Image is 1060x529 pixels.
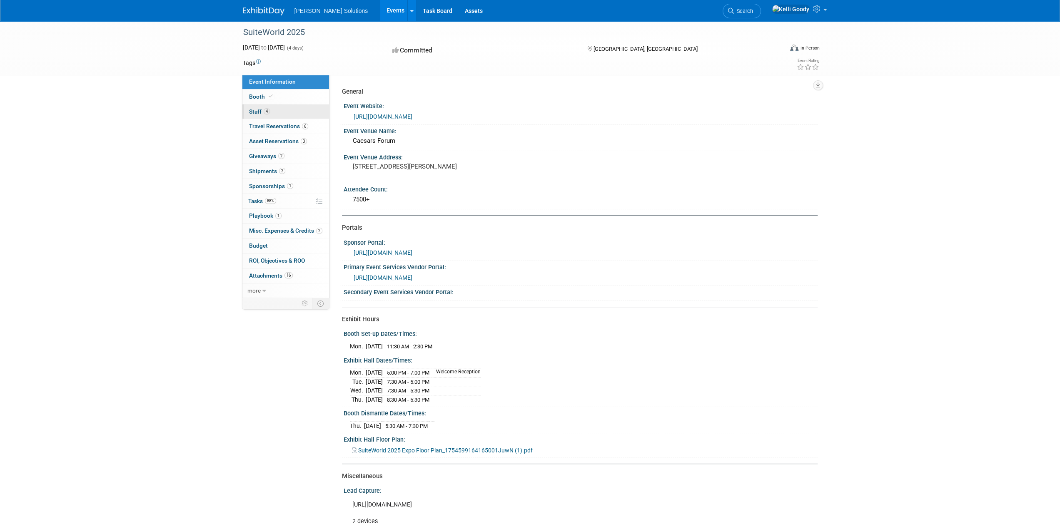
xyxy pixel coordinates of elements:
[366,386,383,395] td: [DATE]
[723,4,761,18] a: Search
[298,298,312,309] td: Personalize Event Tab Strip
[344,484,818,495] div: Lead Capture:
[242,119,329,134] a: Travel Reservations6
[294,7,368,14] span: [PERSON_NAME] Solutions
[249,183,293,189] span: Sponsorships
[249,108,270,115] span: Staff
[350,134,811,147] div: Caesars Forum
[354,113,412,120] a: [URL][DOMAIN_NAME]
[344,407,818,417] div: Booth Dismantle Dates/Times:
[387,387,429,394] span: 7:30 AM - 5:30 PM
[344,100,818,110] div: Event Website:
[301,138,307,144] span: 3
[264,108,270,114] span: 4
[350,377,366,386] td: Tue.
[366,342,383,350] td: [DATE]
[790,45,798,51] img: Format-Inperson.png
[352,447,533,454] a: SuiteWorld 2025 Expo Floor Plan_1754599164165001JuwN (1).pdf
[353,163,532,170] pre: [STREET_ADDRESS][PERSON_NAME]
[350,386,366,395] td: Wed.
[387,397,429,403] span: 8:30 AM - 5:30 PM
[265,198,276,204] span: 88%
[344,261,818,271] div: Primary Event Services Vendor Portal:
[242,268,329,283] a: Attachments16
[279,168,285,174] span: 2
[800,45,819,51] div: In-Person
[358,447,533,454] span: SuiteWorld 2025 Expo Floor Plan_1754599164165001JuwN (1).pdf
[242,224,329,238] a: Misc. Expenses & Credits2
[385,423,428,429] span: 5:30 AM - 7:30 PM
[350,421,364,430] td: Thu.
[344,236,818,247] div: Sponsor Portal:
[342,315,811,324] div: Exhibit Hours
[312,298,329,309] td: Toggle Event Tabs
[249,168,285,174] span: Shipments
[796,59,819,63] div: Event Rating
[249,227,322,234] span: Misc. Expenses & Credits
[734,43,820,56] div: Event Format
[350,368,366,377] td: Mon.
[594,46,698,52] span: [GEOGRAPHIC_DATA], [GEOGRAPHIC_DATA]
[366,377,383,386] td: [DATE]
[350,342,366,350] td: Mon.
[242,238,329,253] a: Budget
[344,183,818,194] div: Attendee Count:
[342,472,811,481] div: Miscellaneous
[247,287,261,294] span: more
[354,249,412,256] a: [URL][DOMAIN_NAME]
[249,93,274,100] span: Booth
[431,368,481,377] td: Welcome Reception
[284,272,293,278] span: 16
[344,151,818,161] div: Event Venue Address:
[772,5,810,14] img: Kelli Goody
[344,328,818,338] div: Booth Set-up Dates/Times:
[366,395,383,404] td: [DATE]
[242,104,329,119] a: Staff4
[390,43,574,58] div: Committed
[342,224,811,232] div: Portals
[249,78,296,85] span: Event Information
[350,395,366,404] td: Thu.
[249,242,268,249] span: Budget
[269,94,273,99] i: Booth reservation complete
[243,59,261,67] td: Tags
[242,75,329,89] a: Event Information
[344,125,818,135] div: Event Venue Name:
[387,379,429,385] span: 7:30 AM - 5:00 PM
[242,134,329,149] a: Asset Reservations3
[342,87,811,96] div: General
[366,368,383,377] td: [DATE]
[242,149,329,164] a: Giveaways2
[344,433,818,444] div: Exhibit Hall Floor Plan:
[242,194,329,209] a: Tasks88%
[260,44,268,51] span: to
[287,183,293,189] span: 1
[249,212,282,219] span: Playbook
[350,193,811,206] div: 7500+
[242,164,329,179] a: Shipments2
[249,153,284,159] span: Giveaways
[302,123,308,129] span: 6
[242,179,329,194] a: Sponsorships1
[243,44,285,51] span: [DATE] [DATE]
[242,209,329,223] a: Playbook1
[249,272,293,279] span: Attachments
[242,283,329,298] a: more
[387,370,429,376] span: 5:00 PM - 7:00 PM
[364,421,381,430] td: [DATE]
[249,138,307,144] span: Asset Reservations
[387,343,432,350] span: 11:30 AM - 2:30 PM
[275,213,282,219] span: 1
[344,286,818,296] div: Secondary Event Services Vendor Portal:
[286,45,304,51] span: (4 days)
[344,354,818,365] div: Exhibit Hall Dates/Times:
[734,8,753,14] span: Search
[242,253,329,268] a: ROI, Objectives & ROO
[248,198,276,204] span: Tasks
[249,257,305,264] span: ROI, Objectives & ROO
[249,123,308,129] span: Travel Reservations
[316,228,322,234] span: 2
[278,153,284,159] span: 2
[354,274,412,281] a: [URL][DOMAIN_NAME]
[240,25,771,40] div: SuiteWorld 2025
